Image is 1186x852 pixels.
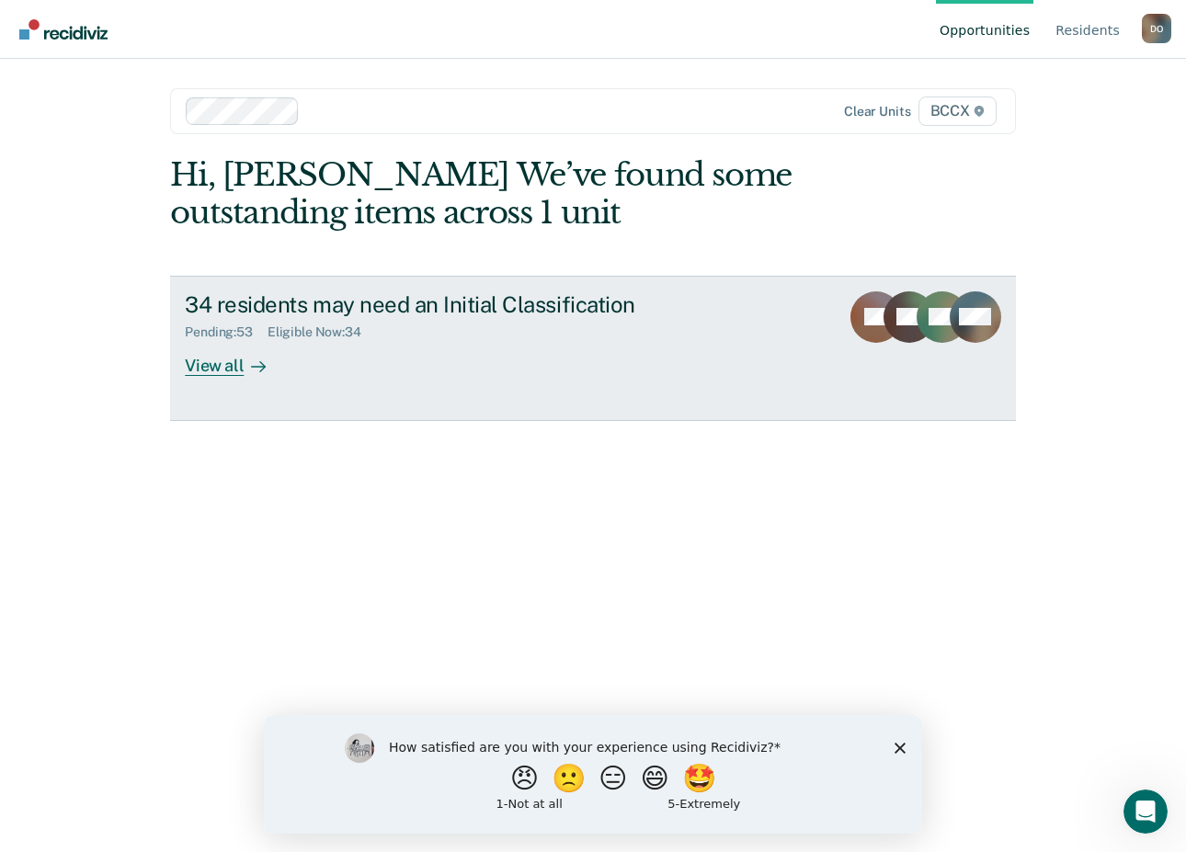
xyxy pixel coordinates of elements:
[1142,14,1171,43] div: D O
[170,156,847,232] div: Hi, [PERSON_NAME] We’ve found some outstanding items across 1 unit
[170,276,1016,421] a: 34 residents may need an Initial ClassificationPending:53Eligible Now:34View all
[19,19,108,40] img: Recidiviz
[264,715,922,834] iframe: Survey by Kim from Recidiviz
[185,324,268,340] div: Pending : 53
[918,97,997,126] span: BCCX
[1142,14,1171,43] button: Profile dropdown button
[1123,790,1168,834] iframe: Intercom live chat
[268,324,376,340] div: Eligible Now : 34
[185,340,288,376] div: View all
[844,104,911,119] div: Clear units
[185,291,825,318] div: 34 residents may need an Initial Classification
